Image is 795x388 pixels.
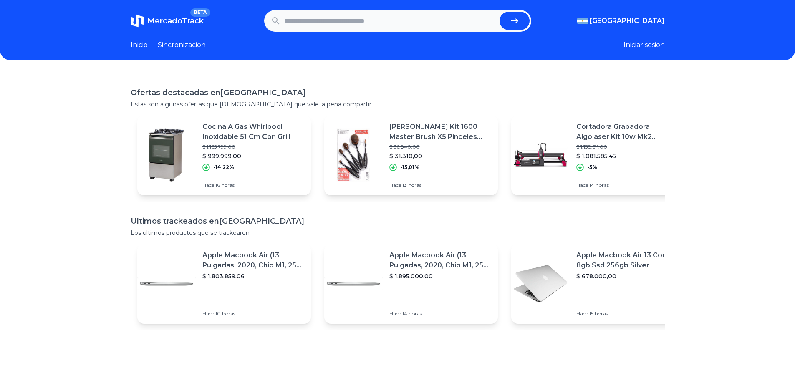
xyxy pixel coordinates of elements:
[131,40,148,50] a: Inicio
[576,152,678,160] p: $ 1.081.585,45
[202,310,304,317] p: Hace 10 horas
[324,126,383,184] img: Featured image
[202,122,304,142] p: Cocina A Gas Whirlpool Inoxidable 51 Cm Con Grill
[131,14,204,28] a: MercadoTrackBETA
[190,8,210,17] span: BETA
[137,244,311,324] a: Featured imageApple Macbook Air (13 Pulgadas, 2020, Chip M1, 256 Gb De Ssd, 8 Gb De Ram) - Plata$...
[576,310,678,317] p: Hace 15 horas
[389,152,491,160] p: $ 31.310,00
[202,144,304,150] p: $ 1.165.799,00
[576,144,678,150] p: $ 1.138.511,00
[131,87,665,98] h1: Ofertas destacadas en [GEOGRAPHIC_DATA]
[511,115,685,195] a: Featured imageCortadora Grabadora Algolaser Kit 10w Mk2 Pantalla Táctil$ 1.138.511,00$ 1.081.585,...
[576,272,678,280] p: $ 678.000,00
[131,229,665,237] p: Los ultimos productos que se trackearon.
[131,14,144,28] img: MercadoTrack
[511,254,570,313] img: Featured image
[389,272,491,280] p: $ 1.895.000,00
[324,115,498,195] a: Featured image[PERSON_NAME] Kit 1600 Master Brush X5 Pinceles Brochas Maquillaje$ 36.840,00$ 31.3...
[137,126,196,184] img: Featured image
[389,122,491,142] p: [PERSON_NAME] Kit 1600 Master Brush X5 Pinceles Brochas Maquillaje
[131,215,665,227] h1: Ultimos trackeados en [GEOGRAPHIC_DATA]
[213,164,234,171] p: -14,22%
[590,16,665,26] span: [GEOGRAPHIC_DATA]
[577,18,588,24] img: Argentina
[389,310,491,317] p: Hace 14 horas
[147,16,204,25] span: MercadoTrack
[576,182,678,189] p: Hace 14 horas
[400,164,419,171] p: -15,01%
[389,144,491,150] p: $ 36.840,00
[324,244,498,324] a: Featured imageApple Macbook Air (13 Pulgadas, 2020, Chip M1, 256 Gb De Ssd, 8 Gb De Ram) - Plata$...
[389,182,491,189] p: Hace 13 horas
[587,164,597,171] p: -5%
[137,115,311,195] a: Featured imageCocina A Gas Whirlpool Inoxidable 51 Cm Con Grill$ 1.165.799,00$ 999.999,00-14,22%H...
[202,250,304,270] p: Apple Macbook Air (13 Pulgadas, 2020, Chip M1, 256 Gb De Ssd, 8 Gb De Ram) - Plata
[137,254,196,313] img: Featured image
[202,272,304,280] p: $ 1.803.859,06
[389,250,491,270] p: Apple Macbook Air (13 Pulgadas, 2020, Chip M1, 256 Gb De Ssd, 8 Gb De Ram) - Plata
[158,40,206,50] a: Sincronizacion
[202,152,304,160] p: $ 999.999,00
[511,244,685,324] a: Featured imageApple Macbook Air 13 Core I5 8gb Ssd 256gb Silver$ 678.000,00Hace 15 horas
[511,126,570,184] img: Featured image
[202,182,304,189] p: Hace 16 horas
[577,16,665,26] button: [GEOGRAPHIC_DATA]
[576,250,678,270] p: Apple Macbook Air 13 Core I5 8gb Ssd 256gb Silver
[131,100,665,108] p: Estas son algunas ofertas que [DEMOGRAPHIC_DATA] que vale la pena compartir.
[324,254,383,313] img: Featured image
[623,40,665,50] button: Iniciar sesion
[576,122,678,142] p: Cortadora Grabadora Algolaser Kit 10w Mk2 Pantalla Táctil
